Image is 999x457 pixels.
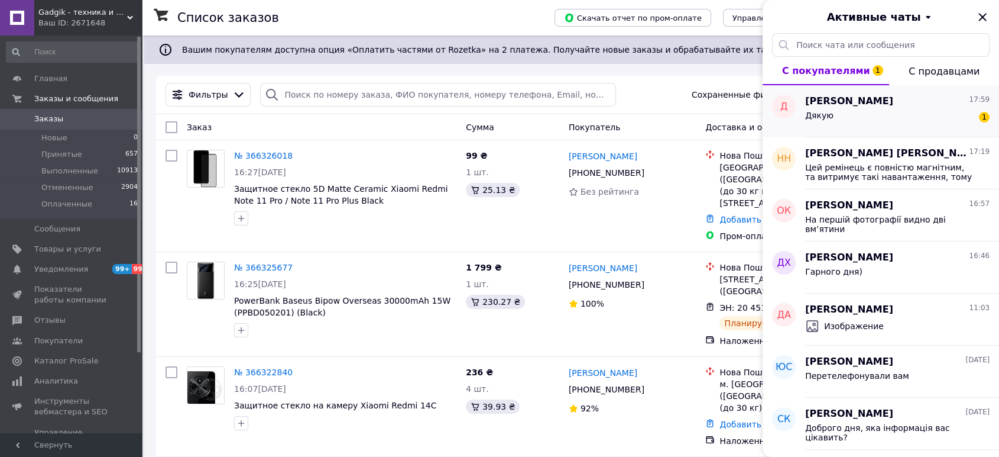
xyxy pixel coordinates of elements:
button: Активные чаты [796,9,966,25]
button: Управление статусами [723,9,835,27]
button: ДА[PERSON_NAME]11:03Изображение [763,294,999,346]
span: Без рейтинга [580,187,639,197]
div: 25.13 ₴ [466,183,520,197]
span: Заказы и сообщения [34,94,118,104]
span: 100% [580,299,604,308]
span: Вашим покупателям доступна опция «Оплатить частями от Rozetka» на 2 платежа. Получайте новые зака... [182,45,941,54]
a: Защитное стекло 5D Matte Ceramic Xiaomi Redmi Note 11 Pro / Note 11 Pro Plus Black [234,184,448,205]
span: Отзывы [34,315,66,326]
span: Заказы [34,114,63,124]
div: [PHONE_NUMBER] [566,165,647,181]
input: Поиск чата или сообщения [772,33,990,57]
span: [PERSON_NAME] [805,95,893,108]
span: Управление статусами [732,14,825,22]
span: 10913 [117,166,138,176]
a: Фото товару [187,150,225,188]
span: 99+ [132,264,151,274]
span: [PERSON_NAME] [805,303,893,317]
button: НН[PERSON_NAME] [PERSON_NAME]17:19Цей ремінець є повністю магнітним, та витримує такі навантаженн... [763,137,999,189]
span: 16:46 [969,251,990,261]
a: Добавить ЭН [719,420,776,429]
input: Поиск [6,41,139,63]
span: [PERSON_NAME] [PERSON_NAME] [805,147,966,160]
div: Планируемый [719,316,790,330]
span: Перетелефонували вам [805,371,909,381]
span: Д [780,100,788,114]
span: 1 799 ₴ [466,263,502,272]
span: [PERSON_NAME] [805,355,893,369]
span: Активные чаты [827,9,921,25]
div: м. [GEOGRAPHIC_DATA] ([GEOGRAPHIC_DATA].), №254 (до 30 кг): просп. Науки, 94/5 [719,378,860,414]
span: С покупателями [782,65,870,76]
span: Изображение [824,320,884,332]
a: № 366325677 [234,263,293,272]
button: С покупателями1 [763,57,889,85]
span: Доставка и оплата [705,123,787,132]
span: Сообщения [34,224,80,234]
span: 16:25[DATE] [234,279,286,289]
span: 657 [125,149,138,160]
a: № 366326018 [234,151,293,160]
div: Нова Пошта [719,366,860,378]
span: ДА [777,308,790,322]
span: 2904 [121,182,138,193]
span: Отмененные [41,182,93,193]
button: Скачать отчет по пром-оплате [554,9,711,27]
span: Новые [41,133,67,143]
span: ОК [777,204,791,218]
span: 16 [129,199,138,210]
span: Оплаченные [41,199,92,210]
div: [STREET_ADDRESS] ([GEOGRAPHIC_DATA], 7 км) [719,273,860,297]
span: 236 ₴ [466,368,493,377]
a: Добавить ЭН [719,215,776,224]
span: Сумма [466,123,494,132]
span: СК [777,413,791,426]
span: ДХ [777,256,790,270]
span: Главная [34,73,67,84]
span: Фильтры [189,89,228,101]
span: Скачать отчет по пром-оплате [564,12,702,23]
span: 0 [134,133,138,143]
button: С продавцами [889,57,999,85]
span: Показатели работы компании [34,284,109,305]
span: Сохраненные фильтры: [692,89,795,101]
span: 16:27[DATE] [234,168,286,177]
span: Доброго дня, яка інформація вас цікавить? [805,423,973,442]
span: Покупатель [569,123,621,132]
img: Фото товару [187,150,224,187]
span: 1 [979,112,990,123]
div: [PHONE_NUMBER] [566,381,647,398]
span: Дякую [805,111,833,120]
span: Принятые [41,149,82,160]
button: Закрыть [975,10,990,24]
span: Каталог ProSale [34,356,98,366]
a: Фото товару [187,262,225,300]
span: 17:19 [969,147,990,157]
h1: Список заказов [177,11,279,25]
span: 16:07[DATE] [234,384,286,394]
span: Уведомления [34,264,88,275]
img: Фото товару [187,367,224,404]
span: [DATE] [965,355,990,365]
span: 4 шт. [466,384,489,394]
div: Нова Пошта [719,262,860,273]
a: [PERSON_NAME] [569,150,637,162]
a: [PERSON_NAME] [569,367,637,379]
a: PowerBank Baseus Bipow Overseas 30000mAh 15W (PPBD050201) (Black) [234,296,450,317]
span: Выполненные [41,166,98,176]
span: Цей ремінець є повністю магнітним, та витримує такі навантаження, тому може витримувати такі нава... [805,163,973,182]
span: [DATE] [965,407,990,417]
span: ЭН: 20 4512 6919 0999 [719,303,819,313]
div: [PHONE_NUMBER] [566,276,647,293]
span: Защитное стекло на камеру Xiaomi Redmi 14C [234,401,436,410]
img: Фото товару [197,262,214,299]
button: ОК[PERSON_NAME]16:57На першій фотографії видно дві вм’ятини [763,189,999,242]
span: 1 [872,65,883,76]
button: Д[PERSON_NAME]17:59Дякую1 [763,85,999,137]
span: 1 шт. [466,279,489,289]
div: Наложенный платеж [719,335,860,347]
span: ЮС [776,361,792,374]
a: [PERSON_NAME] [569,262,637,274]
